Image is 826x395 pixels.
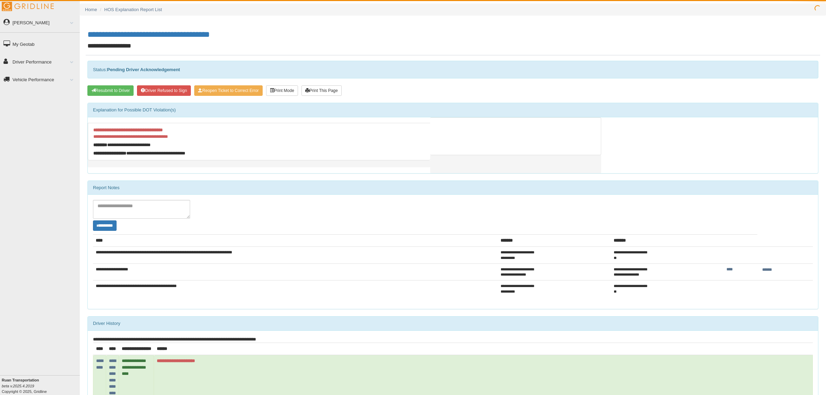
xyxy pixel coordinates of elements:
[2,377,80,394] div: Copyright © 2025, Gridline
[88,317,818,330] div: Driver History
[87,85,134,96] button: Resubmit To Driver
[104,7,162,12] a: HOS Explanation Report List
[266,85,298,96] button: Print Mode
[107,67,180,72] strong: Pending Driver Acknowledgement
[88,181,818,195] div: Report Notes
[137,85,191,96] button: Driver Refused to Sign
[301,85,342,96] button: Print This Page
[2,384,34,388] i: beta v.2025.4.2019
[194,85,263,96] button: Reopen Ticket
[93,220,117,231] button: Change Filter Options
[2,378,39,382] b: Ruan Transportation
[88,103,818,117] div: Explanation for Possible DOT Violation(s)
[85,7,97,12] a: Home
[2,2,54,11] img: Gridline
[87,61,818,78] div: Status:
